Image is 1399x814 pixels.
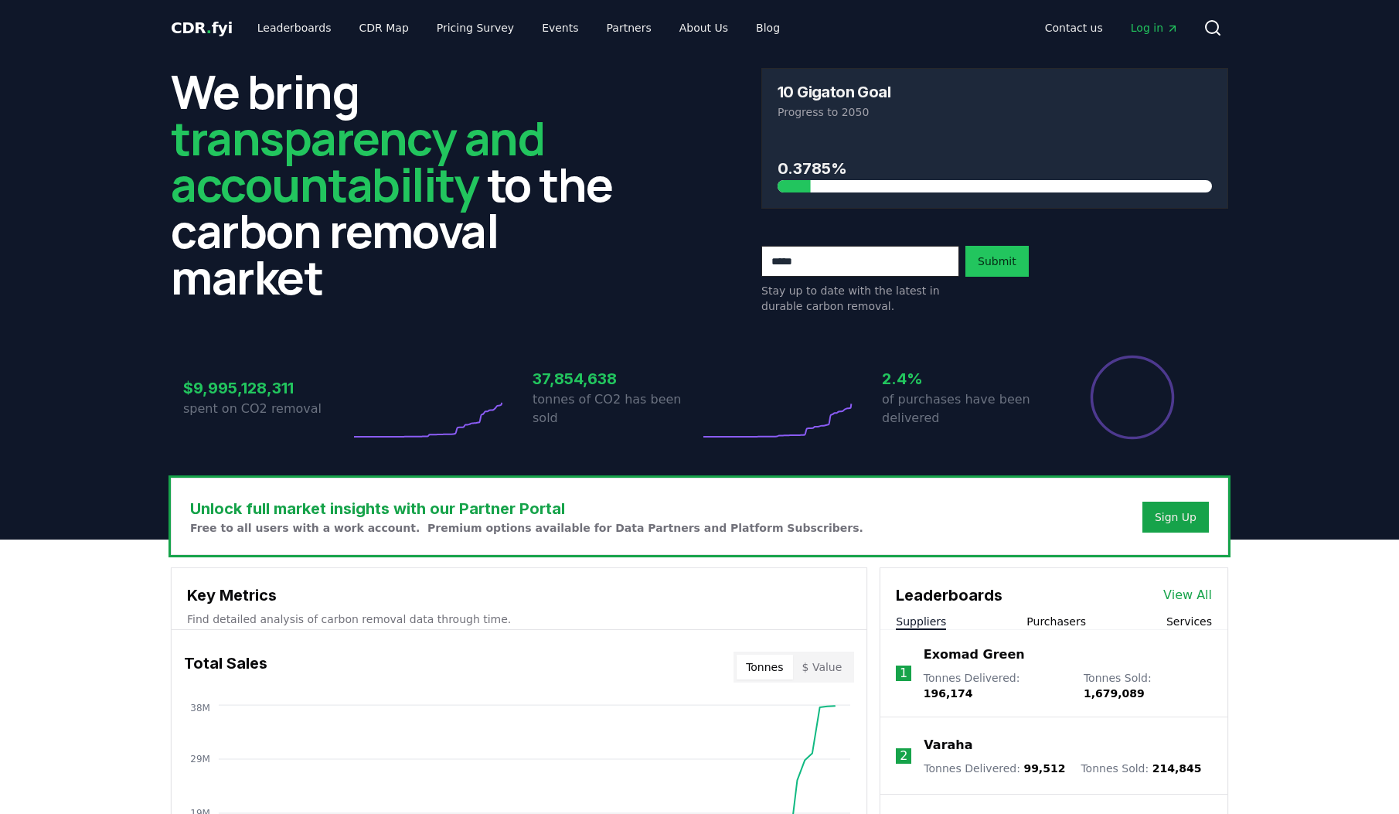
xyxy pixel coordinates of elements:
[245,14,344,42] a: Leaderboards
[1142,502,1209,533] button: Sign Up
[190,497,863,520] h3: Unlock full market insights with our Partner Portal
[1023,762,1065,775] span: 99,512
[1033,14,1115,42] a: Contact us
[171,19,233,37] span: CDR fyi
[924,736,972,754] a: Varaha
[190,520,863,536] p: Free to all users with a work account. Premium options available for Data Partners and Platform S...
[778,84,890,100] h3: 10 Gigaton Goal
[1026,614,1086,629] button: Purchasers
[190,703,210,714] tspan: 38M
[1084,687,1145,700] span: 1,679,089
[1131,20,1179,36] span: Log in
[424,14,526,42] a: Pricing Survey
[778,157,1212,180] h3: 0.3785%
[744,14,792,42] a: Blog
[896,584,1002,607] h3: Leaderboards
[965,246,1029,277] button: Submit
[761,283,959,314] p: Stay up to date with the latest in durable carbon removal.
[900,664,907,683] p: 1
[1163,586,1212,605] a: View All
[171,106,544,216] span: transparency and accountability
[737,655,792,679] button: Tonnes
[1089,354,1176,441] div: Percentage of sales delivered
[1166,614,1212,629] button: Services
[1155,509,1196,525] a: Sign Up
[171,68,638,300] h2: We bring to the carbon removal market
[533,390,699,427] p: tonnes of CO2 has been sold
[347,14,421,42] a: CDR Map
[183,400,350,418] p: spent on CO2 removal
[924,687,973,700] span: 196,174
[206,19,212,37] span: .
[183,376,350,400] h3: $9,995,128,311
[924,670,1068,701] p: Tonnes Delivered :
[529,14,591,42] a: Events
[171,17,233,39] a: CDR.fyi
[184,652,267,683] h3: Total Sales
[1118,14,1191,42] a: Log in
[594,14,664,42] a: Partners
[245,14,792,42] nav: Main
[1084,670,1212,701] p: Tonnes Sold :
[924,645,1025,664] a: Exomad Green
[1081,761,1201,776] p: Tonnes Sold :
[793,655,852,679] button: $ Value
[1033,14,1191,42] nav: Main
[924,761,1065,776] p: Tonnes Delivered :
[900,747,907,765] p: 2
[190,754,210,765] tspan: 29M
[667,14,740,42] a: About Us
[187,611,851,627] p: Find detailed analysis of carbon removal data through time.
[778,104,1212,120] p: Progress to 2050
[882,390,1049,427] p: of purchases have been delivered
[896,614,946,629] button: Suppliers
[187,584,851,607] h3: Key Metrics
[533,367,699,390] h3: 37,854,638
[882,367,1049,390] h3: 2.4%
[1152,762,1202,775] span: 214,845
